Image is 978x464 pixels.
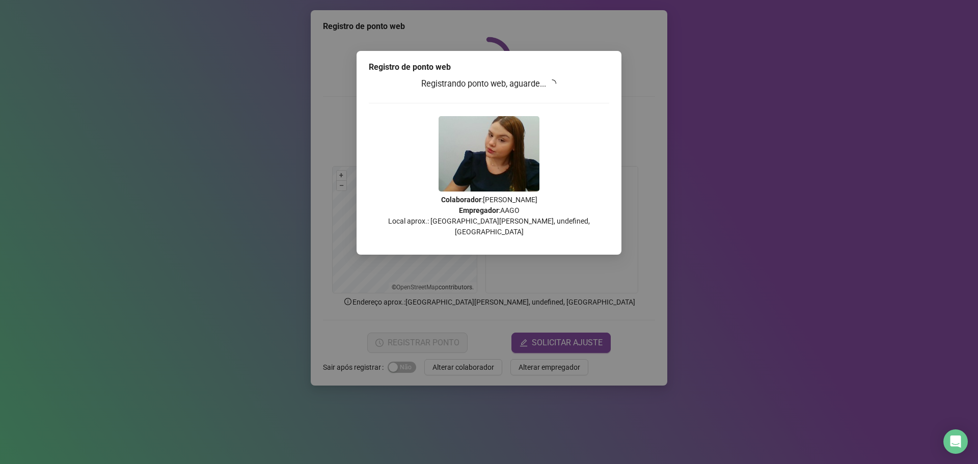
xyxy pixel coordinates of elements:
p: : [PERSON_NAME] : AAGO Local aprox.: [GEOGRAPHIC_DATA][PERSON_NAME], undefined, [GEOGRAPHIC_DATA] [369,195,609,237]
img: 2Q== [439,116,539,192]
div: Open Intercom Messenger [943,429,968,454]
span: loading [548,78,557,88]
strong: Colaborador [441,196,481,204]
strong: Empregador [459,206,499,214]
div: Registro de ponto web [369,61,609,73]
h3: Registrando ponto web, aguarde... [369,77,609,91]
